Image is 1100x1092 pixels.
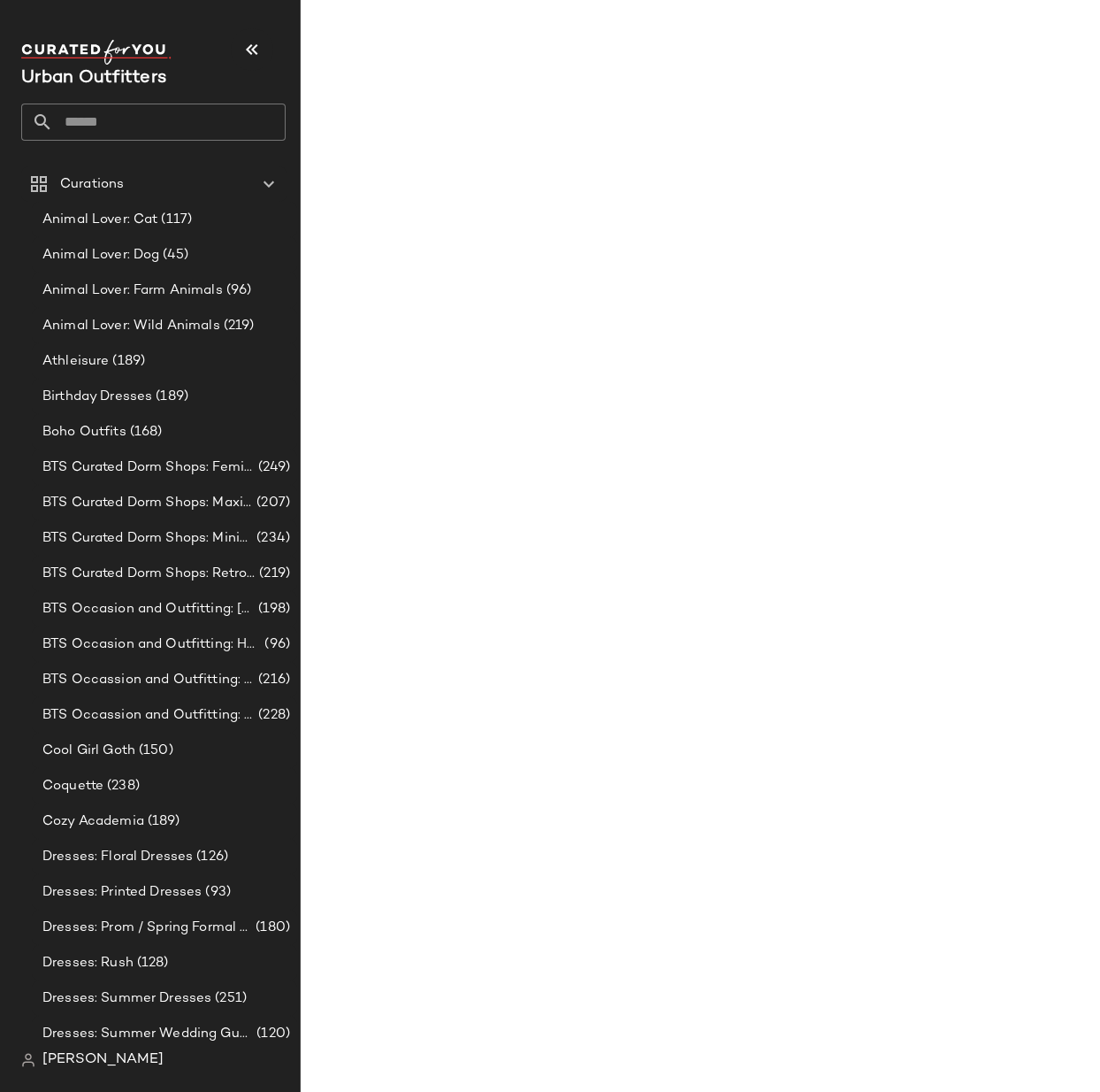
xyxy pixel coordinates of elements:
span: Dresses: Floral Dresses [42,847,193,867]
span: (207) [253,493,290,513]
span: (251) [211,988,247,1009]
span: Cool Girl Goth [42,741,135,761]
span: (150) [135,741,173,761]
span: BTS Curated Dorm Shops: Maximalist [42,493,253,513]
span: Animal Lover: Wild Animals [42,316,220,336]
span: Animal Lover: Dog [42,245,159,265]
span: [PERSON_NAME] [42,1050,164,1071]
span: BTS Occasion and Outfitting: [PERSON_NAME] to Party [42,599,255,619]
span: Dresses: Prom / Spring Formal Outfitting [42,918,252,938]
img: cfy_white_logo.C9jOOHJF.svg [21,40,172,65]
span: BTS Curated Dorm Shops: Retro+ Boho [42,564,256,584]
span: (180) [252,918,290,938]
span: (168) [126,422,163,442]
span: BTS Occassion and Outfitting: First Day Fits [42,705,255,726]
span: (126) [193,847,228,867]
span: Boho Outfits [42,422,126,442]
span: Coquette [42,776,103,796]
span: (219) [256,564,290,584]
span: (249) [255,458,290,478]
span: Dresses: Summer Wedding Guest [42,1024,253,1044]
span: Animal Lover: Cat [42,210,157,230]
span: (45) [159,245,188,265]
span: (117) [157,210,192,230]
span: (96) [223,281,252,301]
span: (238) [103,776,140,796]
span: (120) [253,1024,290,1044]
span: Current Company Name [21,69,166,88]
span: BTS Occassion and Outfitting: Campus Lounge [42,670,255,690]
span: Cozy Academia [42,811,144,832]
span: (96) [261,634,290,655]
span: Athleisure [42,351,109,372]
span: (128) [134,953,169,973]
span: (93) [202,882,231,903]
span: Animal Lover: Farm Animals [42,281,223,301]
span: BTS Curated Dorm Shops: Minimalist [42,528,253,549]
span: Birthday Dresses [42,387,152,407]
span: BTS Occasion and Outfitting: Homecoming Dresses [42,634,261,655]
span: BTS Curated Dorm Shops: Feminine [42,458,255,478]
span: (189) [152,387,188,407]
span: (216) [255,670,290,690]
span: Curations [60,174,124,195]
span: Dresses: Rush [42,953,134,973]
span: (189) [144,811,180,832]
span: Dresses: Printed Dresses [42,882,202,903]
span: (189) [109,351,145,372]
span: (228) [255,705,290,726]
span: (234) [253,528,290,549]
img: svg%3e [21,1053,35,1067]
span: (198) [255,599,290,619]
span: (219) [220,316,255,336]
span: Dresses: Summer Dresses [42,988,211,1009]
